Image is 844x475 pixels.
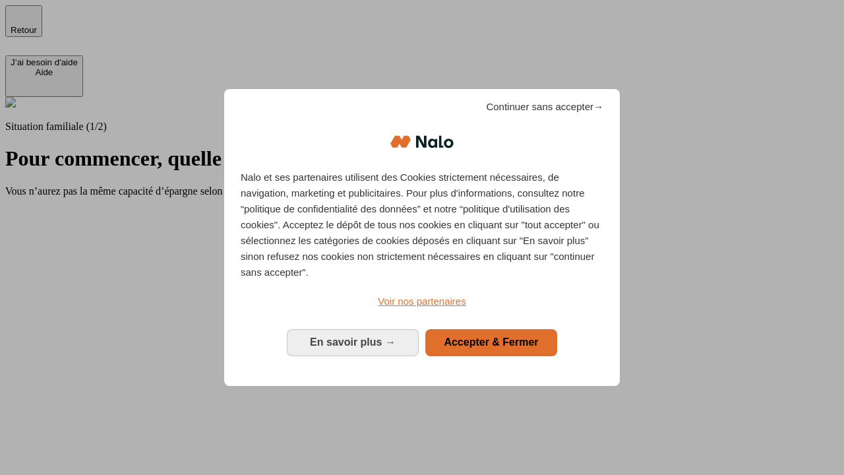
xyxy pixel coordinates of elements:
button: Accepter & Fermer: Accepter notre traitement des données et fermer [425,329,557,356]
button: En savoir plus: Configurer vos consentements [287,329,419,356]
span: Accepter & Fermer [444,336,538,348]
span: Voir nos partenaires [378,296,466,307]
p: Nalo et ses partenaires utilisent des Cookies strictement nécessaires, de navigation, marketing e... [241,170,603,280]
img: Logo [390,122,454,162]
a: Voir nos partenaires [241,294,603,309]
span: En savoir plus → [310,336,396,348]
span: Continuer sans accepter→ [486,99,603,115]
div: Bienvenue chez Nalo Gestion du consentement [224,89,620,385]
